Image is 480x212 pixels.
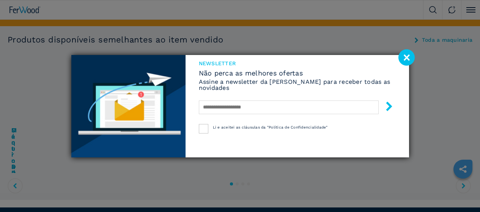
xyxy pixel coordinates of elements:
h6: Assine a newsletter da [PERSON_NAME] para receber todas as novidades [199,79,396,91]
span: Li e aceitei as cláusulas da "Política de Confidencialidade" [213,125,328,129]
span: Newsletter [199,61,396,66]
img: Newsletter image [71,55,186,157]
span: Não perca as melhores ofertas [199,70,396,77]
button: submit-button [377,99,394,116]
